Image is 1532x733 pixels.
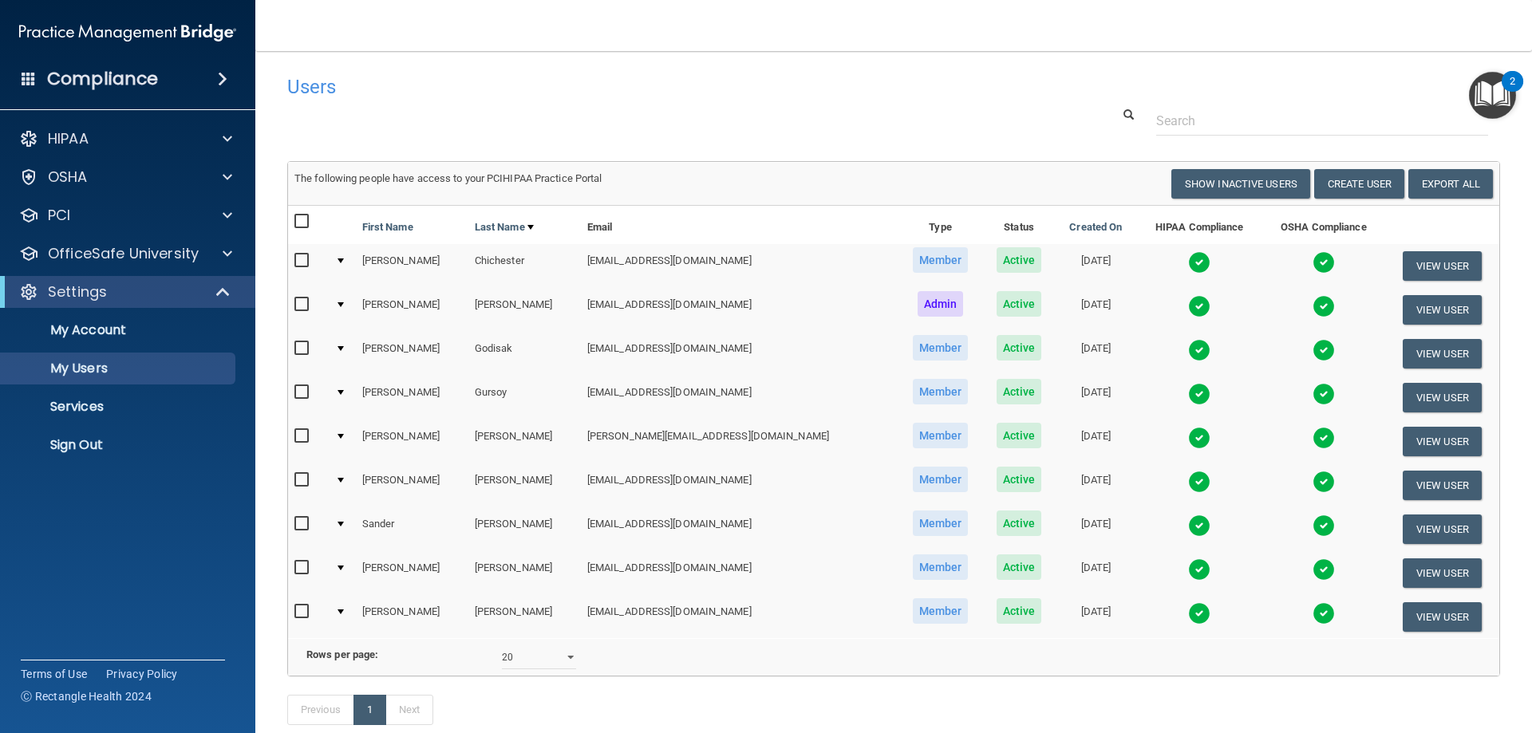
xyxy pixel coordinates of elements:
[1510,81,1515,102] div: 2
[475,218,534,237] a: Last Name
[10,399,228,415] p: Services
[19,206,232,225] a: PCI
[48,206,70,225] p: PCI
[1313,602,1335,625] img: tick.e7d51cea.svg
[581,551,898,595] td: [EMAIL_ADDRESS][DOMAIN_NAME]
[468,551,581,595] td: [PERSON_NAME]
[1314,169,1404,199] button: Create User
[1055,332,1136,376] td: [DATE]
[913,379,969,404] span: Member
[1403,602,1482,632] button: View User
[468,332,581,376] td: Godisak
[581,376,898,420] td: [EMAIL_ADDRESS][DOMAIN_NAME]
[306,648,378,660] b: Rows per page:
[1188,295,1210,317] img: tick.e7d51cea.svg
[362,218,413,237] a: First Name
[1055,463,1136,507] td: [DATE]
[1055,595,1136,638] td: [DATE]
[356,288,468,332] td: [PERSON_NAME]
[468,507,581,551] td: [PERSON_NAME]
[581,288,898,332] td: [EMAIL_ADDRESS][DOMAIN_NAME]
[1313,471,1335,493] img: tick.e7d51cea.svg
[997,291,1042,317] span: Active
[913,598,969,624] span: Member
[356,463,468,507] td: [PERSON_NAME]
[997,510,1042,536] span: Active
[1136,206,1262,244] th: HIPAA Compliance
[19,17,236,49] img: PMB logo
[913,554,969,580] span: Member
[1188,427,1210,449] img: tick.e7d51cea.svg
[1403,514,1482,544] button: View User
[1188,471,1210,493] img: tick.e7d51cea.svg
[997,335,1042,361] span: Active
[997,467,1042,492] span: Active
[581,507,898,551] td: [EMAIL_ADDRESS][DOMAIN_NAME]
[581,463,898,507] td: [EMAIL_ADDRESS][DOMAIN_NAME]
[997,379,1042,404] span: Active
[1313,339,1335,361] img: tick.e7d51cea.svg
[1256,620,1513,684] iframe: Drift Widget Chat Controller
[913,467,969,492] span: Member
[1188,514,1210,537] img: tick.e7d51cea.svg
[10,437,228,453] p: Sign Out
[468,288,581,332] td: [PERSON_NAME]
[913,247,969,273] span: Member
[1313,514,1335,537] img: tick.e7d51cea.svg
[1403,471,1482,500] button: View User
[48,167,88,187] p: OSHA
[581,206,898,244] th: Email
[918,291,964,317] span: Admin
[1055,420,1136,463] td: [DATE]
[1403,427,1482,456] button: View User
[287,77,985,97] h4: Users
[1262,206,1385,244] th: OSHA Compliance
[913,510,969,536] span: Member
[913,335,969,361] span: Member
[1403,251,1482,281] button: View User
[19,282,231,301] a: Settings
[913,423,969,448] span: Member
[1188,602,1210,625] img: tick.e7d51cea.svg
[1188,339,1210,361] img: tick.e7d51cea.svg
[997,598,1042,624] span: Active
[468,244,581,288] td: Chichester
[287,695,354,725] a: Previous
[1313,427,1335,449] img: tick.e7d51cea.svg
[1188,558,1210,581] img: tick.e7d51cea.svg
[356,551,468,595] td: [PERSON_NAME]
[1055,507,1136,551] td: [DATE]
[997,247,1042,273] span: Active
[468,595,581,638] td: [PERSON_NAME]
[1403,295,1482,325] button: View User
[1408,169,1493,199] a: Export All
[10,361,228,376] p: My Users
[581,595,898,638] td: [EMAIL_ADDRESS][DOMAIN_NAME]
[48,282,107,301] p: Settings
[581,244,898,288] td: [EMAIL_ADDRESS][DOMAIN_NAME]
[1403,339,1482,368] button: View User
[581,332,898,376] td: [EMAIL_ADDRESS][DOMAIN_NAME]
[19,167,232,187] a: OSHA
[21,666,87,682] a: Terms of Use
[21,688,152,704] span: Ⓒ Rectangle Health 2024
[898,206,983,244] th: Type
[1313,251,1335,274] img: tick.e7d51cea.svg
[356,376,468,420] td: [PERSON_NAME]
[385,695,433,725] a: Next
[19,244,232,263] a: OfficeSafe University
[1313,558,1335,581] img: tick.e7d51cea.svg
[1055,244,1136,288] td: [DATE]
[356,420,468,463] td: [PERSON_NAME]
[1188,251,1210,274] img: tick.e7d51cea.svg
[983,206,1055,244] th: Status
[1171,169,1310,199] button: Show Inactive Users
[48,129,89,148] p: HIPAA
[1313,383,1335,405] img: tick.e7d51cea.svg
[1055,288,1136,332] td: [DATE]
[356,507,468,551] td: Sander
[1156,106,1488,136] input: Search
[581,420,898,463] td: [PERSON_NAME][EMAIL_ADDRESS][DOMAIN_NAME]
[10,322,228,338] p: My Account
[1055,551,1136,595] td: [DATE]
